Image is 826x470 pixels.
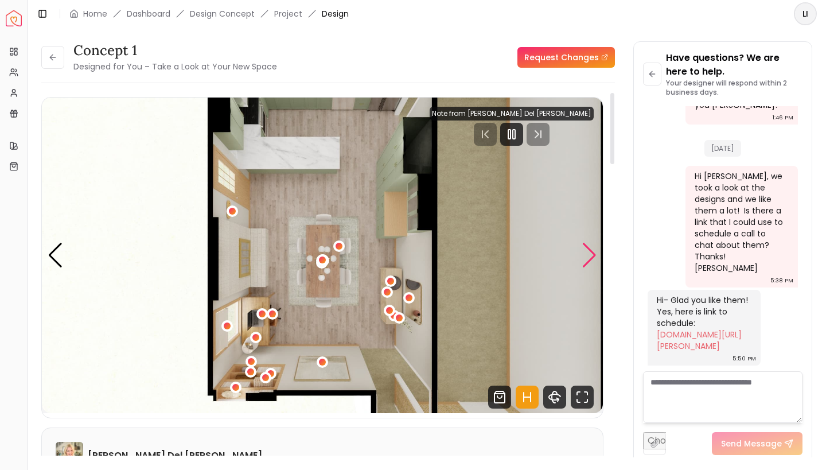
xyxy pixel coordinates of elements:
[704,140,741,157] span: [DATE]
[695,170,787,274] div: Hi [PERSON_NAME], we took a look at the designs and we like them a lot! Is there a link that I co...
[322,8,349,20] span: Design
[88,449,262,463] h6: [PERSON_NAME] Del [PERSON_NAME]
[657,329,742,352] a: [DOMAIN_NAME][URL][PERSON_NAME]
[73,41,277,60] h3: Concept 1
[42,98,603,413] div: Carousel
[6,10,22,26] a: Spacejoy
[56,442,83,469] img: Tina Martin Del Campo
[770,275,793,286] div: 5:38 PM
[517,47,615,68] a: Request Changes
[190,8,255,20] li: Design Concept
[6,10,22,26] img: Spacejoy Logo
[430,107,594,121] div: Note from [PERSON_NAME] Del [PERSON_NAME]
[127,8,170,20] a: Dashboard
[795,3,816,24] span: LI
[505,127,519,141] svg: Pause
[571,386,594,409] svg: Fullscreen
[543,386,566,409] svg: 360 View
[42,98,603,413] div: 4 / 4
[666,79,802,97] p: Your designer will respond within 2 business days.
[582,243,597,268] div: Next slide
[73,61,277,72] small: Designed for You – Take a Look at Your New Space
[657,294,749,352] div: Hi- Glad you like them! Yes, here is link to schedule:
[83,8,107,20] a: Home
[48,243,63,268] div: Previous slide
[488,386,511,409] svg: Shop Products from this design
[666,51,802,79] p: Have questions? We are here to help.
[794,2,817,25] button: LI
[42,98,603,413] img: Design Render 4
[516,386,539,409] svg: Hotspots Toggle
[69,8,349,20] nav: breadcrumb
[773,112,793,123] div: 1:46 PM
[274,8,302,20] a: Project
[733,353,756,364] div: 5:50 PM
